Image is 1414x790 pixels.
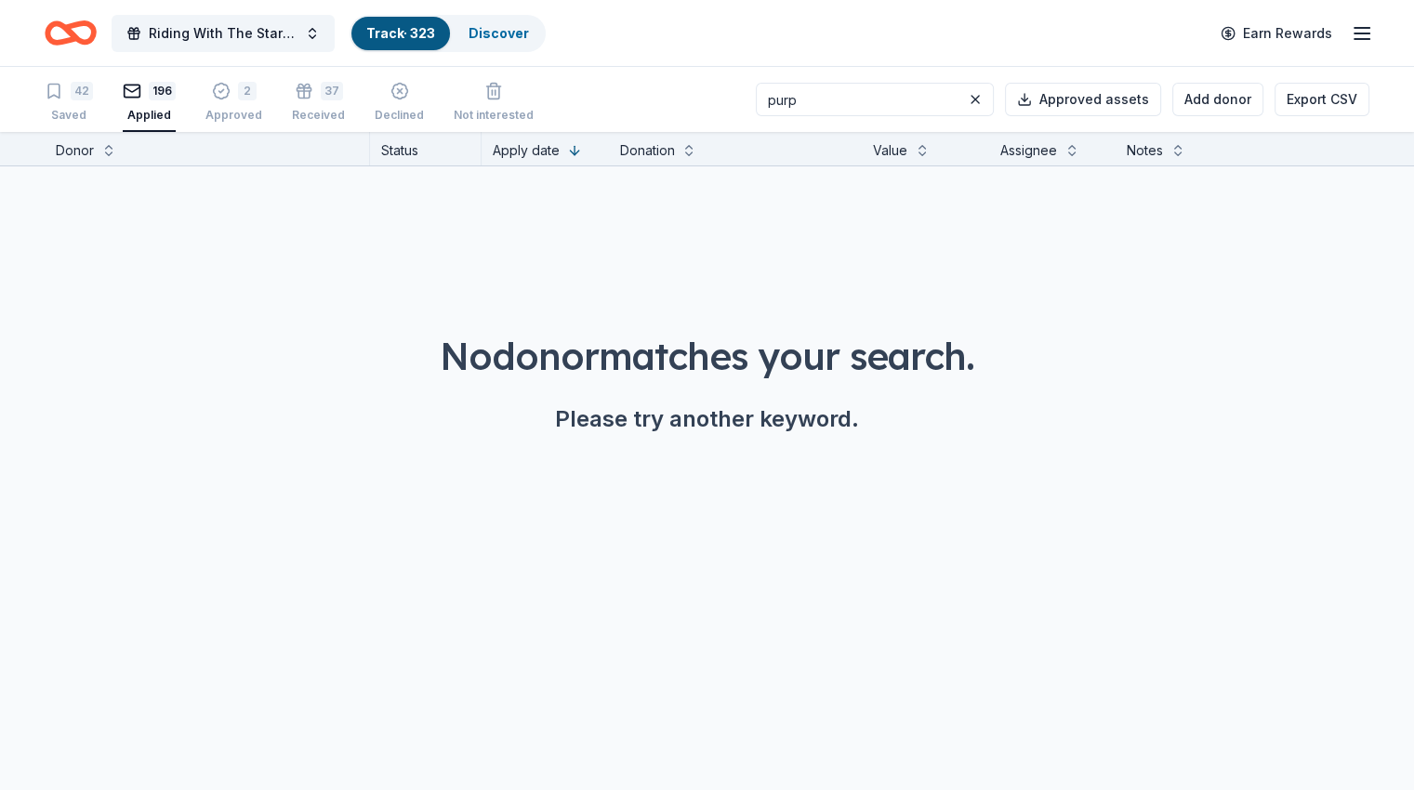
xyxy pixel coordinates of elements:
[45,108,93,123] div: Saved
[123,108,176,123] div: Applied
[238,82,257,100] div: 2
[45,11,97,55] a: Home
[873,139,907,162] div: Value
[756,83,994,116] input: Search applied
[45,404,1369,434] div: Please try another keyword.
[366,25,435,41] a: Track· 323
[292,74,345,132] button: 37Received
[469,25,529,41] a: Discover
[123,74,176,132] button: 196Applied
[454,74,534,132] button: Not interested
[1127,139,1163,162] div: Notes
[619,139,674,162] div: Donation
[292,99,345,113] div: Received
[350,15,546,52] button: Track· 323Discover
[149,82,176,100] div: 196
[56,139,94,162] div: Donor
[375,74,424,132] button: Declined
[149,22,297,45] span: Riding With The Stars Gala
[1172,83,1263,116] button: Add donor
[1275,83,1369,116] button: Export CSV
[1005,83,1161,116] button: Approved assets
[321,72,343,91] div: 37
[45,330,1369,382] div: No donor matches your search.
[493,139,560,162] div: Apply date
[205,74,262,132] button: 2Approved
[205,108,262,123] div: Approved
[1000,139,1057,162] div: Assignee
[454,108,534,123] div: Not interested
[45,74,93,132] button: 42Saved
[370,132,482,165] div: Status
[112,15,335,52] button: Riding With The Stars Gala
[71,82,93,100] div: 42
[375,108,424,123] div: Declined
[1209,17,1343,50] a: Earn Rewards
